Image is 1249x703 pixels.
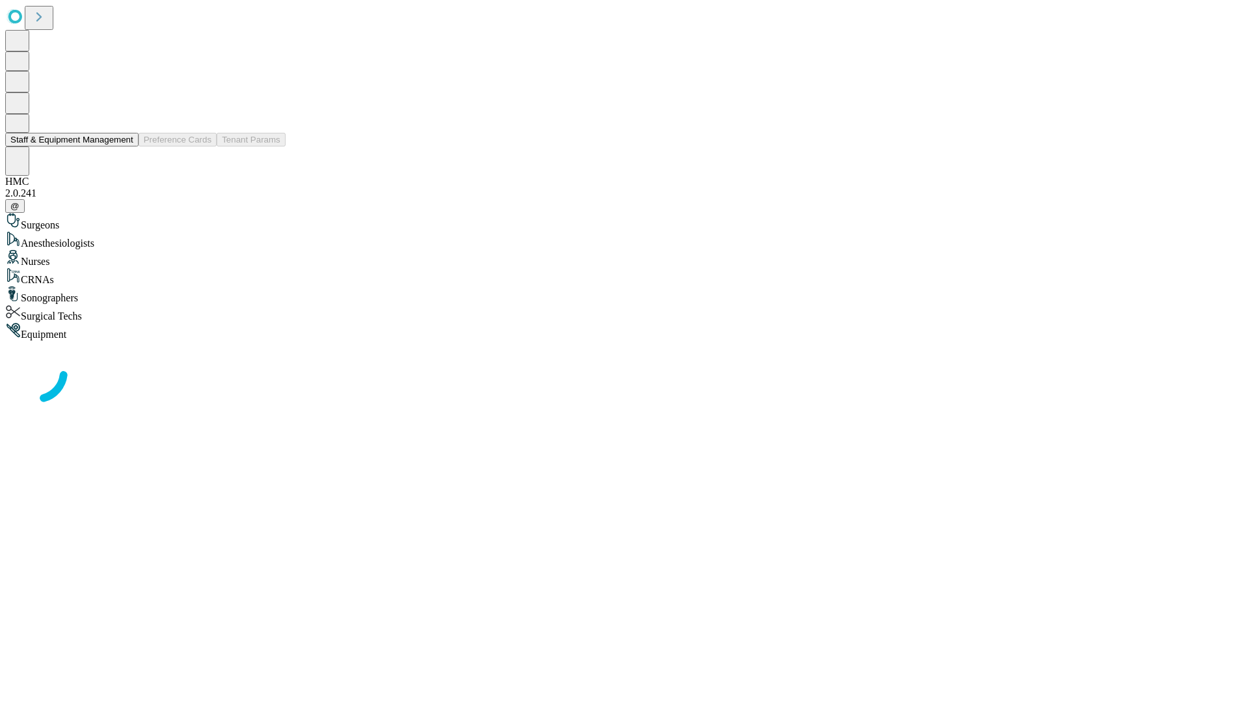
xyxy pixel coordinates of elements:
[139,133,217,146] button: Preference Cards
[5,286,1244,304] div: Sonographers
[5,304,1244,322] div: Surgical Techs
[5,133,139,146] button: Staff & Equipment Management
[217,133,286,146] button: Tenant Params
[5,231,1244,249] div: Anesthesiologists
[5,187,1244,199] div: 2.0.241
[5,268,1244,286] div: CRNAs
[5,176,1244,187] div: HMC
[5,213,1244,231] div: Surgeons
[5,322,1244,340] div: Equipment
[5,199,25,213] button: @
[10,201,20,211] span: @
[5,249,1244,268] div: Nurses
